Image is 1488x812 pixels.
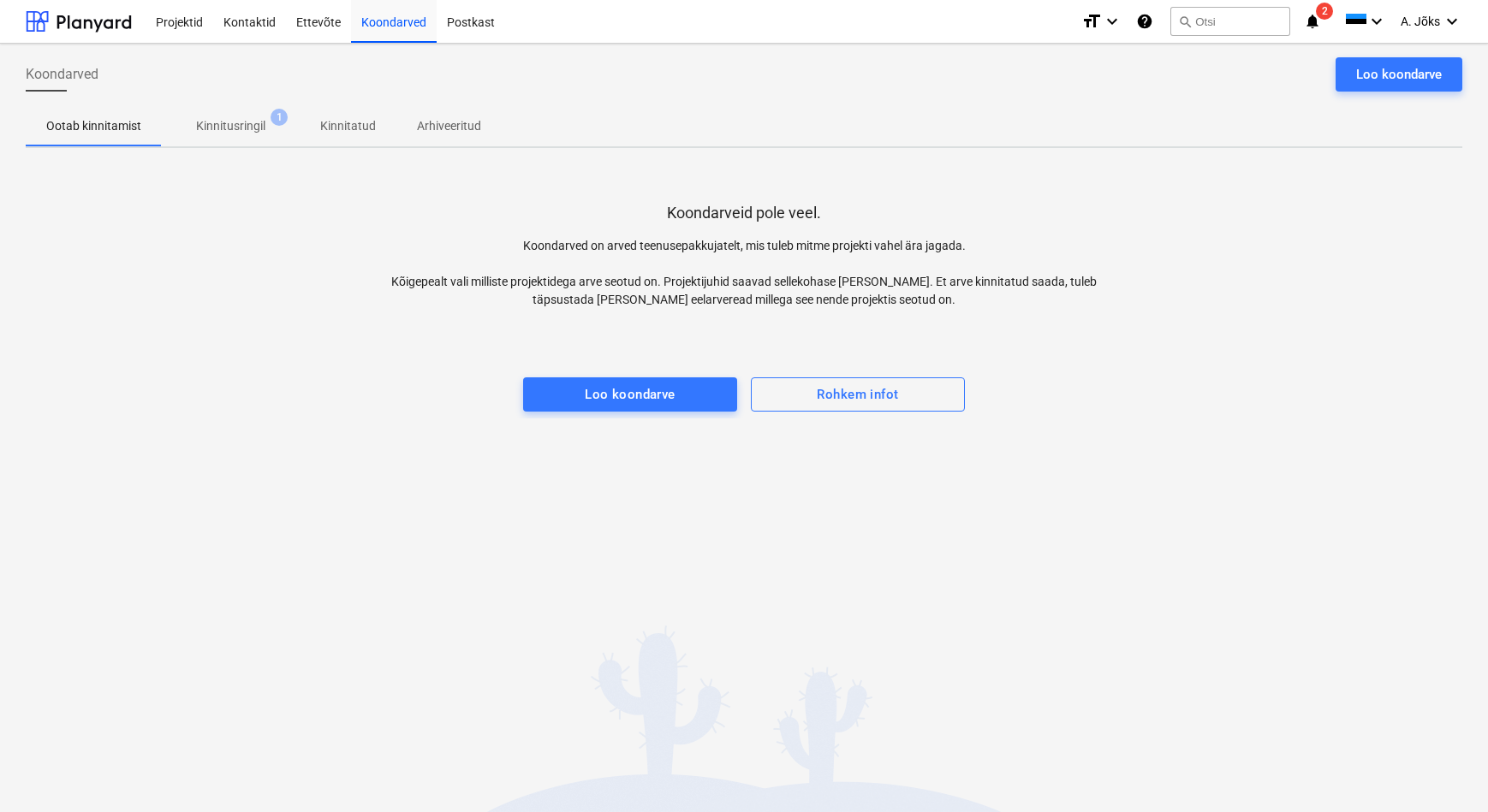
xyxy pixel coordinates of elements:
[1366,11,1387,32] i: keyboard_arrow_down
[1178,15,1192,28] span: search
[585,383,676,406] div: Loo koondarve
[1336,57,1462,92] button: Loo koondarve
[1170,7,1290,36] button: Otsi
[817,383,898,406] div: Rohkem infot
[320,117,376,135] p: Kinnitatud
[26,64,98,85] span: Koondarved
[1081,11,1102,32] i: format_size
[1102,11,1122,32] i: keyboard_arrow_down
[271,109,288,126] span: 1
[1442,11,1462,32] i: keyboard_arrow_down
[1401,15,1440,28] span: A. Jõks
[667,203,821,223] p: Koondarveid pole veel.
[1356,63,1442,86] div: Loo koondarve
[523,377,737,412] button: Loo koondarve
[417,117,481,135] p: Arhiveeritud
[46,117,141,135] p: Ootab kinnitamist
[751,377,965,412] button: Rohkem infot
[196,117,265,135] p: Kinnitusringil
[1304,11,1321,32] i: notifications
[1136,11,1153,32] i: Abikeskus
[385,237,1104,309] p: Koondarved on arved teenusepakkujatelt, mis tuleb mitme projekti vahel ära jagada. Kõigepealt val...
[1402,730,1488,812] iframe: Chat Widget
[1316,3,1333,20] span: 2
